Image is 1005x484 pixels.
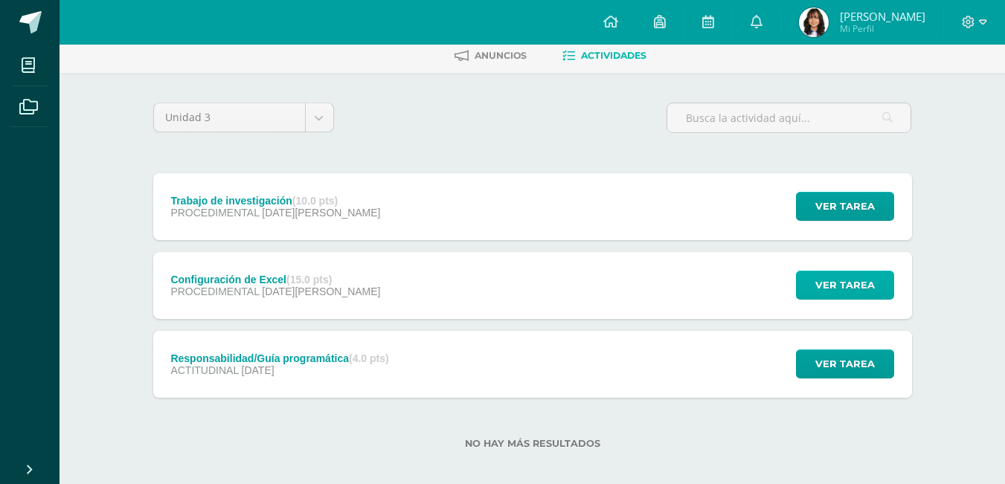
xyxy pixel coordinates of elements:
span: Mi Perfil [840,22,925,35]
button: Ver tarea [796,349,894,378]
span: Actividades [581,50,646,61]
div: Trabajo de investigación [170,195,380,207]
span: [DATE] [242,364,274,376]
a: Anuncios [455,44,527,68]
span: PROCEDIMENTAL [170,285,259,297]
strong: (15.0 pts) [286,274,332,285]
label: No hay más resultados [153,438,912,449]
span: ACTITUDINAL [170,364,238,376]
span: Anuncios [475,50,527,61]
button: Ver tarea [796,192,894,221]
span: Ver tarea [815,271,875,299]
span: Unidad 3 [165,103,294,132]
a: Actividades [562,44,646,68]
span: PROCEDIMENTAL [170,207,259,219]
div: Responsabilidad/Guía programática [170,352,388,364]
input: Busca la actividad aquí... [667,103,911,132]
img: 1323a6f7be21f7b74fb56d4b01f64e1b.png [799,7,829,37]
span: [PERSON_NAME] [840,9,925,24]
span: [DATE][PERSON_NAME] [262,285,380,297]
strong: (10.0 pts) [292,195,338,207]
div: Configuración de Excel [170,274,380,285]
span: Ver tarea [815,193,875,220]
strong: (4.0 pts) [349,352,389,364]
a: Unidad 3 [154,103,333,132]
button: Ver tarea [796,271,894,300]
span: [DATE][PERSON_NAME] [262,207,380,219]
span: Ver tarea [815,350,875,378]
